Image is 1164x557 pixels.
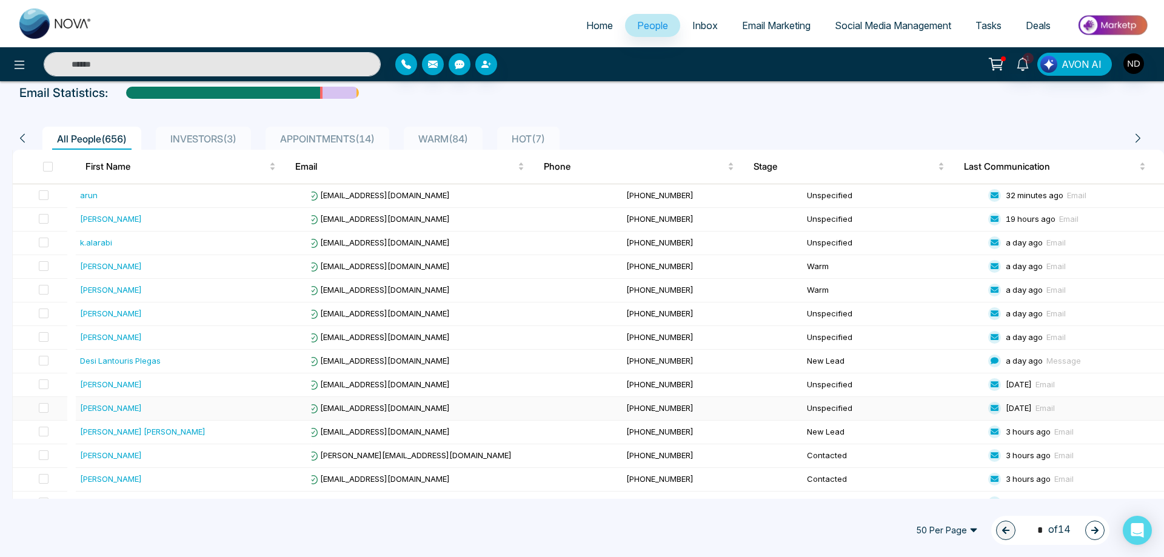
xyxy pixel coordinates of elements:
a: Email Marketing [730,14,823,37]
img: Nova CRM Logo [19,8,92,39]
span: [DATE] [1006,379,1032,389]
div: [PERSON_NAME] [80,402,142,414]
span: [EMAIL_ADDRESS][DOMAIN_NAME] [308,403,450,413]
span: Email [1059,498,1079,507]
span: Stage [754,159,935,174]
span: 3 hours ago [1006,474,1051,484]
span: 15 hours ago [1006,498,1055,507]
a: People [625,14,680,37]
span: of 14 [1030,522,1071,538]
td: Unspecified [802,232,983,255]
span: [PHONE_NUMBER] [626,379,694,389]
span: [PHONE_NUMBER] [626,285,694,295]
span: [EMAIL_ADDRESS][DOMAIN_NAME] [308,498,450,507]
a: Home [574,14,625,37]
button: AVON AI [1037,53,1112,76]
div: [PERSON_NAME] [80,449,142,461]
span: AVON AI [1062,57,1102,72]
span: [PHONE_NUMBER] [626,238,694,247]
a: Social Media Management [823,14,963,37]
span: [PHONE_NUMBER] [626,356,694,365]
span: [EMAIL_ADDRESS][DOMAIN_NAME] [308,356,450,365]
span: HOT ( 7 ) [507,133,550,145]
span: [PERSON_NAME][EMAIL_ADDRESS][DOMAIN_NAME] [308,450,512,460]
th: First Name [76,150,286,184]
div: [PERSON_NAME] [80,473,142,485]
div: [PERSON_NAME] [80,496,142,509]
span: APPOINTMENTS ( 14 ) [275,133,380,145]
div: [PERSON_NAME] [80,284,142,296]
span: Email [1046,261,1066,271]
span: [PHONE_NUMBER] [626,190,694,200]
span: 3 hours ago [1006,427,1051,436]
span: [PHONE_NUMBER] [626,261,694,271]
th: Phone [534,150,744,184]
td: Unspecified [802,208,983,232]
img: Market-place.gif [1069,12,1157,39]
span: [PHONE_NUMBER] [626,332,694,342]
div: [PERSON_NAME] [80,378,142,390]
div: [PERSON_NAME] [80,331,142,343]
span: Social Media Management [835,19,951,32]
div: [PERSON_NAME] [80,307,142,319]
span: INVESTORS ( 3 ) [166,133,241,145]
span: a day ago [1006,238,1043,247]
span: Email [1035,379,1055,389]
span: Email [1035,403,1055,413]
span: [EMAIL_ADDRESS][DOMAIN_NAME] [308,379,450,389]
span: All People ( 656 ) [52,133,132,145]
a: 1 [1008,53,1037,74]
span: [PHONE_NUMBER] [626,498,694,507]
a: Deals [1014,14,1063,37]
td: Unspecified [802,373,983,397]
span: Phone [544,159,725,174]
span: Email [1046,285,1066,295]
div: Desi Lantouris Plegas [80,355,161,367]
span: [PHONE_NUMBER] [626,474,694,484]
td: Warm [802,279,983,302]
span: 1 [1023,53,1034,64]
span: a day ago [1006,309,1043,318]
a: Inbox [680,14,730,37]
span: Home [586,19,613,32]
span: [PHONE_NUMBER] [626,214,694,224]
span: Email [1054,427,1074,436]
span: Email [1046,238,1066,247]
td: Unspecified [802,397,983,421]
span: WARM ( 84 ) [413,133,473,145]
td: New Lead [802,421,983,444]
span: [EMAIL_ADDRESS][DOMAIN_NAME] [308,427,450,436]
a: Tasks [963,14,1014,37]
span: 32 minutes ago [1006,190,1063,200]
div: k.alarabi [80,236,112,248]
td: Unspecified [802,326,983,350]
span: Email [1046,309,1066,318]
span: Deals [1026,19,1051,32]
span: [EMAIL_ADDRESS][DOMAIN_NAME] [308,214,450,224]
span: [EMAIL_ADDRESS][DOMAIN_NAME] [308,285,450,295]
div: Open Intercom Messenger [1123,516,1152,545]
span: First Name [85,159,267,174]
span: 3 hours ago [1006,450,1051,460]
td: New Lead [802,350,983,373]
span: Email [1054,450,1074,460]
span: Last Communication [964,159,1137,174]
span: 19 hours ago [1006,214,1055,224]
span: Email [1054,474,1074,484]
img: Lead Flow [1040,56,1057,73]
th: Email [286,150,534,184]
span: [PHONE_NUMBER] [626,309,694,318]
span: [PHONE_NUMBER] [626,403,694,413]
span: a day ago [1006,332,1043,342]
span: [EMAIL_ADDRESS][DOMAIN_NAME] [308,238,450,247]
img: User Avatar [1123,53,1144,74]
span: Message [1046,356,1081,365]
th: Last Communication [954,150,1164,184]
td: Unspecified [802,184,983,208]
span: Email [295,159,515,174]
span: a day ago [1006,261,1043,271]
span: People [637,19,668,32]
div: [PERSON_NAME] [80,213,142,225]
span: a day ago [1006,285,1043,295]
th: Stage [744,150,954,184]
